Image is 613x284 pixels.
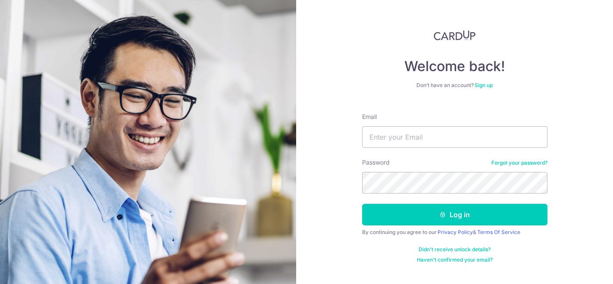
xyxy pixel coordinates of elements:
[362,204,547,225] button: Log in
[477,229,520,235] a: Terms Of Service
[362,112,377,121] label: Email
[362,229,547,236] div: By continuing you agree to our &
[362,82,547,89] div: Don’t have an account?
[491,159,547,166] a: Forgot your password?
[417,256,493,263] a: Haven't confirmed your email?
[362,158,390,167] label: Password
[362,126,547,148] input: Enter your Email
[434,30,476,41] img: CardUp Logo
[419,246,491,253] a: Didn't receive unlock details?
[362,58,547,75] h4: Welcome back!
[438,229,473,235] a: Privacy Policy
[475,82,493,88] a: Sign up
